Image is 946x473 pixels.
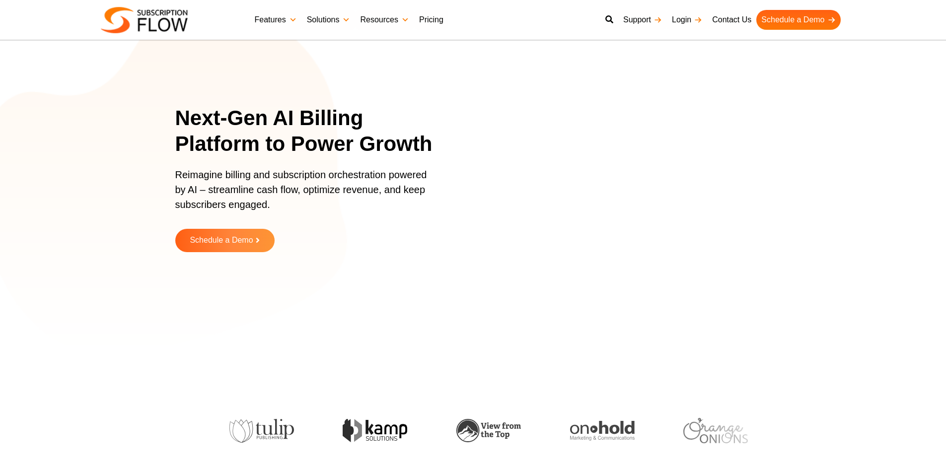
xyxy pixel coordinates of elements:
[190,236,253,245] span: Schedule a Demo
[756,10,840,30] a: Schedule a Demo
[250,10,302,30] a: Features
[455,419,519,442] img: view-from-the-top
[569,421,633,441] img: onhold-marketing
[682,418,747,443] img: orange-onions
[175,229,275,252] a: Schedule a Demo
[667,10,707,30] a: Login
[342,419,406,442] img: kamp-solution
[355,10,414,30] a: Resources
[707,10,756,30] a: Contact Us
[302,10,356,30] a: Solutions
[101,7,188,33] img: Subscriptionflow
[228,419,292,443] img: tulip-publishing
[175,105,446,157] h1: Next-Gen AI Billing Platform to Power Growth
[414,10,448,30] a: Pricing
[618,10,667,30] a: Support
[175,167,434,222] p: Reimagine billing and subscription orchestration powered by AI – streamline cash flow, optimize r...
